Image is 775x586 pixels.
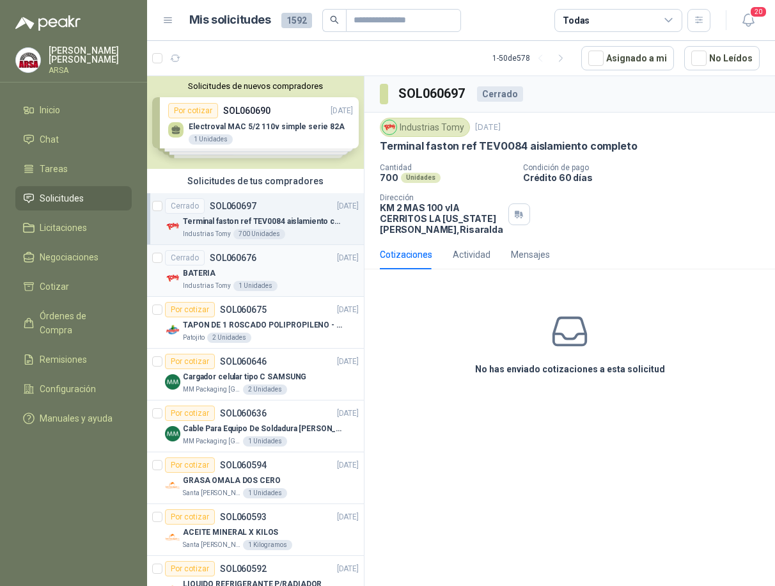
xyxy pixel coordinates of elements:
p: SOL060594 [220,461,267,470]
p: Industrias Tomy [183,281,231,291]
span: Configuración [40,382,96,396]
div: Solicitudes de tus compradores [147,169,364,193]
a: Solicitudes [15,186,132,210]
a: Chat [15,127,132,152]
img: Company Logo [165,478,180,493]
div: 1 Unidades [243,488,287,498]
p: SOL060697 [210,202,256,210]
a: CerradoSOL060676[DATE] Company LogoBATERIAIndustrias Tomy1 Unidades [147,245,364,297]
p: Terminal faston ref TEV0084 aislamiento completo [183,216,342,228]
p: GRASA OMALA DOS CERO [183,475,281,487]
p: Cantidad [380,163,513,172]
span: Manuales y ayuda [40,411,113,425]
button: 20 [737,9,760,32]
span: Tareas [40,162,68,176]
a: Por cotizarSOL060675[DATE] Company LogoTAPON DE 1 ROSCADO POLIPROPILENO - HEMBRA NPTPatojito2 Uni... [147,297,364,349]
p: [DATE] [337,408,359,420]
p: Cable Para Equipo De Soldadura [PERSON_NAME] [183,423,342,435]
span: Inicio [40,103,60,117]
div: Por cotizar [165,354,215,369]
a: Inicio [15,98,132,122]
p: [DATE] [337,563,359,575]
a: Cotizar [15,274,132,299]
span: 20 [749,6,767,18]
img: Company Logo [16,48,40,72]
a: Por cotizarSOL060593[DATE] Company LogoACEITE MINERAL X KILOSSanta [PERSON_NAME]1 Kilogramos [147,504,364,556]
img: Company Logo [165,530,180,545]
span: search [330,15,339,24]
h3: No has enviado cotizaciones a esta solicitud [475,362,665,376]
p: SOL060593 [220,512,267,521]
div: 1 Unidades [233,281,278,291]
p: [DATE] [337,252,359,264]
span: Órdenes de Compra [40,309,120,337]
p: ARSA [49,67,132,74]
p: ACEITE MINERAL X KILOS [183,527,278,539]
div: Cerrado [477,86,523,102]
a: Manuales y ayuda [15,406,132,431]
div: Cerrado [165,250,205,265]
p: SOL060676 [210,253,256,262]
p: TAPON DE 1 ROSCADO POLIPROPILENO - HEMBRA NPT [183,319,342,331]
p: BATERIA [183,267,215,280]
h1: Mis solicitudes [189,11,271,29]
span: Chat [40,132,59,146]
div: 700 Unidades [233,229,285,239]
span: Remisiones [40,352,87,367]
a: Por cotizarSOL060594[DATE] Company LogoGRASA OMALA DOS CEROSanta [PERSON_NAME]1 Unidades [147,452,364,504]
div: Por cotizar [165,302,215,317]
div: Unidades [401,173,441,183]
p: Industrias Tomy [183,229,231,239]
div: Por cotizar [165,509,215,525]
div: Cotizaciones [380,248,432,262]
span: Licitaciones [40,221,87,235]
img: Company Logo [165,219,180,234]
a: Tareas [15,157,132,181]
p: [DATE] [337,356,359,368]
a: Por cotizarSOL060646[DATE] Company LogoCargador celular tipo C SAMSUNGMM Packaging [GEOGRAPHIC_DA... [147,349,364,400]
a: CerradoSOL060697[DATE] Company LogoTerminal faston ref TEV0084 aislamiento completoIndustrias Tom... [147,193,364,245]
div: Por cotizar [165,457,215,473]
p: SOL060646 [220,357,267,366]
p: Santa [PERSON_NAME] [183,540,240,550]
a: Licitaciones [15,216,132,240]
div: 1 Unidades [243,436,287,447]
h3: SOL060697 [398,84,467,104]
p: MM Packaging [GEOGRAPHIC_DATA] [183,384,240,395]
div: Por cotizar [165,406,215,421]
div: Todas [563,13,590,28]
p: Terminal faston ref TEV0084 aislamiento completo [380,139,637,153]
div: 1 Kilogramos [243,540,292,550]
img: Company Logo [165,322,180,338]
p: [DATE] [337,511,359,523]
p: Dirección [380,193,503,202]
p: SOL060675 [220,305,267,314]
div: Mensajes [511,248,550,262]
p: [PERSON_NAME] [PERSON_NAME] [49,46,132,64]
p: [DATE] [475,122,501,134]
p: SOL060636 [220,409,267,418]
p: KM 2 MAS 100 vIA CERRITOS LA [US_STATE] [PERSON_NAME] , Risaralda [380,202,503,235]
p: SOL060592 [220,564,267,573]
p: [DATE] [337,200,359,212]
p: Condición de pago [523,163,770,172]
span: 1592 [281,13,312,28]
p: [DATE] [337,304,359,316]
button: Asignado a mi [581,46,674,70]
img: Logo peakr [15,15,81,31]
div: 2 Unidades [207,333,251,343]
span: Solicitudes [40,191,84,205]
button: Solicitudes de nuevos compradores [152,81,359,91]
a: Negociaciones [15,245,132,269]
p: Patojito [183,333,205,343]
p: 700 [380,172,398,183]
img: Company Logo [382,120,396,134]
span: Cotizar [40,280,69,294]
p: [DATE] [337,459,359,471]
button: No Leídos [684,46,760,70]
div: 1 - 50 de 578 [492,48,571,68]
img: Company Logo [165,271,180,286]
a: Órdenes de Compra [15,304,132,342]
div: Cerrado [165,198,205,214]
img: Company Logo [165,374,180,390]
